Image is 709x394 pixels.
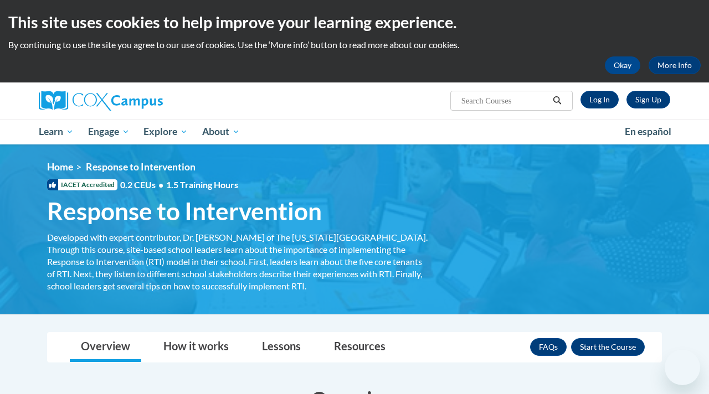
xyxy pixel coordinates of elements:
[580,91,619,108] a: Log In
[166,179,238,190] span: 1.5 Training Hours
[8,39,701,51] p: By continuing to use the site you agree to our use of cookies. Use the ‘More info’ button to read...
[120,179,238,191] span: 0.2 CEUs
[460,94,549,107] input: Search Courses
[70,333,141,362] a: Overview
[143,125,188,138] span: Explore
[39,91,163,111] img: Cox Campus
[88,125,130,138] span: Engage
[158,179,163,190] span: •
[8,11,701,33] h2: This site uses cookies to help improve your learning experience.
[81,119,137,144] a: Engage
[47,196,322,226] span: Response to Intervention
[626,91,670,108] a: Register
[195,119,247,144] a: About
[530,338,567,356] a: FAQs
[649,56,701,74] a: More Info
[625,126,671,137] span: En español
[136,119,195,144] a: Explore
[152,333,240,362] a: How it works
[549,94,566,107] button: Search
[323,333,397,362] a: Resources
[47,231,429,292] div: Developed with expert contributor, Dr. [PERSON_NAME] of The [US_STATE][GEOGRAPHIC_DATA]. Through ...
[571,338,645,356] button: Enroll
[32,119,81,144] a: Learn
[39,125,74,138] span: Learn
[39,91,238,111] a: Cox Campus
[665,350,700,385] iframe: Button to launch messaging window
[30,119,679,144] div: Main menu
[86,161,196,173] span: Response to Intervention
[618,120,679,143] a: En español
[251,333,312,362] a: Lessons
[47,161,73,173] a: Home
[47,179,117,190] span: IACET Accredited
[202,125,240,138] span: About
[605,56,640,74] button: Okay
